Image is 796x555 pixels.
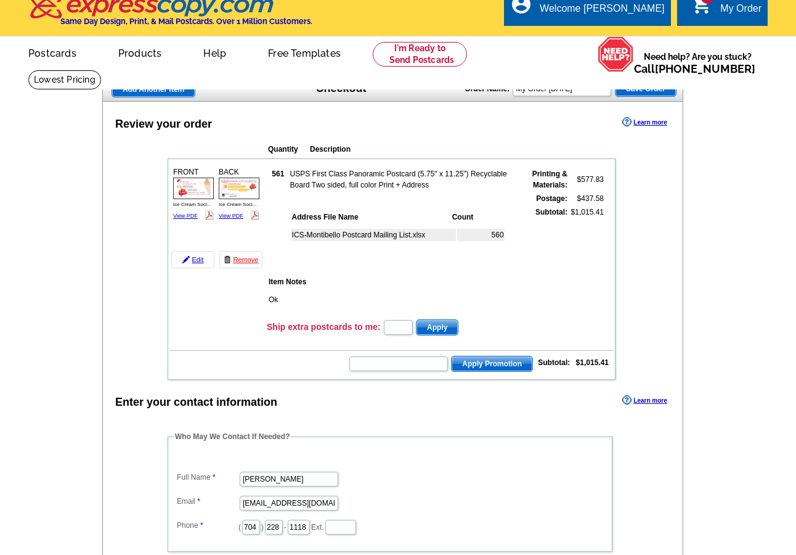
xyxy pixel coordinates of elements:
button: Apply Promotion [451,356,533,372]
strong: $1,015.41 [576,358,609,367]
label: Phone [177,520,238,531]
img: pdf_logo.png [205,210,214,220]
th: Item Notes [268,276,481,288]
div: FRONT [171,165,216,223]
span: Apply [416,320,458,335]
a: Same Day Design, Print, & Mail Postcards. Over 1 Million Customers. [28,2,312,26]
th: Count [452,211,505,223]
td: $577.83 [569,168,604,191]
div: Welcome [PERSON_NAME] [540,3,664,20]
h3: Ship extra postcards to me: [267,321,380,332]
a: Learn more [622,395,667,405]
a: Learn more [622,117,667,127]
th: Address File Name [291,211,450,223]
strong: 561 [272,170,284,178]
th: Quantity [267,143,308,155]
legend: Who May We Contact If Needed? [174,431,291,442]
a: View PDF [219,213,243,219]
dd: ( ) - Ext. [174,517,606,536]
strong: Subtotal: [535,208,567,216]
a: Remove [219,251,262,268]
h4: Same Day Design, Print, & Mail Postcards. Over 1 Million Customers. [60,17,312,26]
td: $437.58 [569,192,604,205]
div: My Order [720,3,761,20]
img: small-thumb.jpg [173,178,214,199]
a: 1 shopping_cart My Order [691,1,761,17]
img: trashcan-icon.gif [224,256,231,263]
label: Email [177,496,238,507]
strong: Subtotal: [538,358,570,367]
td: Ok [268,294,481,306]
div: Review your order [115,116,212,133]
button: Apply [416,319,458,335]
a: Free Templates [248,38,360,67]
span: Ice Cream Soci... [219,202,256,207]
td: USPS First Class Panoramic Postcard (5.75" x 11.25") Recyclable Board Two sided, full color Print... [290,168,522,191]
span: Need help? Are you stuck? [634,51,761,75]
a: Help [184,38,246,67]
td: 560 [457,229,505,241]
img: pdf_logo.png [250,210,259,220]
a: Add Another Item [112,81,195,97]
strong: Printing & Materials: [532,170,567,189]
span: Add Another Item [112,82,195,97]
label: Full Name [177,472,238,483]
strong: Postage: [536,194,567,203]
td: ICS-Montibello Postcard Mailing List.xlsx [291,229,456,241]
a: Products [99,38,182,67]
img: pencil-icon.gif [182,256,190,263]
img: small-thumb.jpg [219,178,259,199]
a: View PDF [173,213,198,219]
span: Call [634,62,755,75]
img: help [598,36,634,72]
span: Ice Cream Soci... [173,202,211,207]
div: Enter your contact information [115,394,277,411]
a: [PHONE_NUMBER] [655,62,755,75]
a: Edit [171,251,214,268]
div: BACK [217,165,261,223]
th: Description [309,143,535,155]
a: Postcards [9,38,96,67]
td: $1,015.41 [569,206,604,270]
span: Apply Promotion [452,356,532,371]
